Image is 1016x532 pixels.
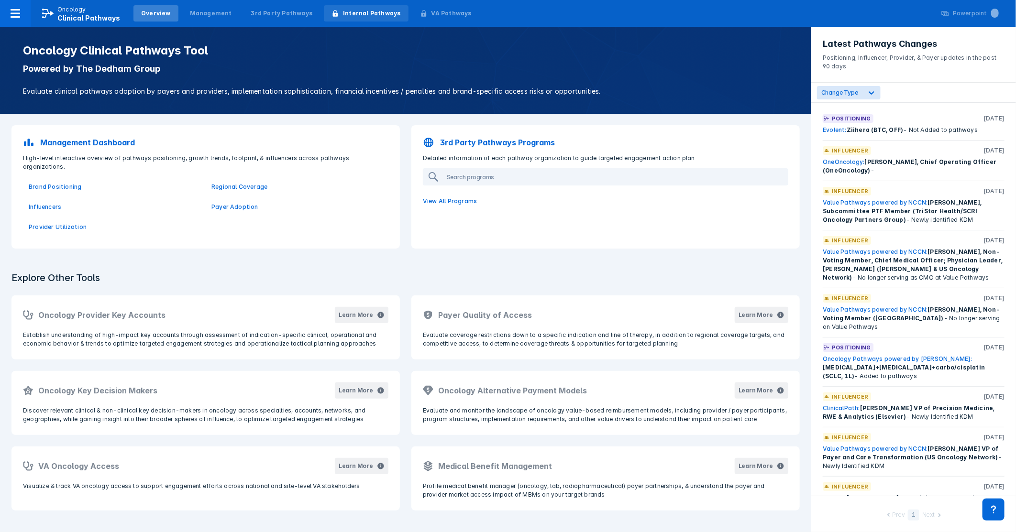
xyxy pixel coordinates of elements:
p: [DATE] [983,343,1005,352]
p: [DATE] [983,392,1005,401]
div: Contact Support [983,499,1005,521]
span: Ziihera (BTC, OFF) [847,126,904,133]
button: Learn More [335,307,388,323]
div: Learn More [739,311,773,319]
div: 1 [908,510,919,521]
span: [PERSON_NAME], Subcommittee PTF Member (TriStar Health/SCRI Oncology Partners Group) [823,199,982,223]
a: 3rd Party Pathways Programs [417,131,794,154]
h3: Latest Pathways Changes [823,38,1005,50]
div: - No longer serving on Value Pathways [823,305,1005,331]
span: Clinical Pathways [57,14,120,22]
p: [DATE] [983,146,1005,155]
a: View All Programs [417,191,794,211]
p: Positioning, Influencer, Provider, & Payer updates in the past 90 days [823,50,1005,71]
p: [DATE] [983,294,1005,303]
a: Provider Utilization [29,223,200,231]
div: - No longer serving as CMO at Value Pathways [823,248,1005,282]
a: Overview [133,5,178,22]
h2: VA Oncology Access [38,460,119,472]
div: - Added to pathways [823,355,1005,380]
p: Influencer [832,482,868,491]
a: Management [182,5,240,22]
p: Management Dashboard [40,137,135,148]
span: [PERSON_NAME], Chief Operating Officer (OneOncology) [823,158,996,174]
p: Establish understanding of high-impact key accounts through assessment of indication-specific cli... [23,331,388,348]
button: Learn More [335,458,388,474]
div: Learn More [339,386,373,395]
a: Influencers [29,203,200,211]
h2: Oncology Alternative Payment Models [438,385,587,396]
h2: Payer Quality of Access [438,309,532,321]
p: Discover relevant clinical & non-clinical key decision-makers in oncology across specialties, acc... [23,406,388,423]
div: Learn More [339,311,373,319]
a: Regional Coverage [211,183,383,191]
a: Evolent: [823,494,847,501]
span: [MEDICAL_DATA]+[MEDICAL_DATA]+carbo/cisplatin (SCLC, 1L) [823,364,985,380]
p: [DATE] [983,114,1005,123]
button: Learn More [735,458,788,474]
a: Value Pathways powered by NCCN: [823,199,928,206]
a: 3rd Party Pathways [243,5,320,22]
button: Learn More [735,307,788,323]
p: Influencer [832,236,868,245]
p: Evaluate coverage restrictions down to a specific indication and line of therapy, in addition to ... [423,331,788,348]
div: - Newly Identified KDM [823,404,1005,421]
p: 3rd Party Pathways Programs [440,137,555,148]
button: Learn More [335,382,388,399]
p: Influencer [832,146,868,155]
a: Payer Adoption [211,203,383,211]
div: Learn More [739,462,773,470]
div: Prev [893,510,905,521]
div: Learn More [339,462,373,470]
div: - Newly Identified KDM [823,494,1005,511]
h3: Explore Other Tools [6,266,106,290]
p: Influencer [832,187,868,195]
p: [DATE] [983,236,1005,245]
span: Change Type [821,89,858,96]
button: Learn More [735,382,788,399]
div: - Not Added to pathways [823,126,1005,134]
div: Powerpoint [953,9,999,18]
a: Value Pathways powered by NCCN: [823,445,928,452]
a: ClinicalPath: [823,404,860,412]
h1: Oncology Clinical Pathways Tool [23,44,788,57]
a: OneOncology: [823,158,864,165]
p: Profile medical benefit manager (oncology, lab, radiopharmaceutical) payer partnerships, & unders... [423,482,788,499]
div: VA Pathways [431,9,472,18]
p: Influencer [832,433,868,442]
p: Positioning [832,114,871,123]
div: Learn More [739,386,773,395]
p: [DATE] [983,433,1005,442]
div: 3rd Party Pathways [251,9,313,18]
span: [PERSON_NAME] VP of Precision Medicine, RWE & Analytics (Elsevier) [823,404,994,420]
a: Value Pathways powered by NCCN: [823,248,928,255]
div: - Newly identified KDM [823,198,1005,224]
p: Oncology [57,5,86,14]
a: Management Dashboard [17,131,394,154]
div: Overview [141,9,171,18]
p: Detailed information of each pathway organization to guide targeted engagement action plan [417,154,794,163]
div: Next [922,510,935,521]
input: Search programs [443,169,730,185]
p: Positioning [832,343,871,352]
p: Powered by The Dedham Group [23,63,788,75]
span: [PERSON_NAME], VP, Clinical Technologies & Performance (Evolent) [823,494,988,510]
h2: Oncology Provider Key Accounts [38,309,166,321]
div: - [823,158,1005,175]
a: Value Pathways powered by NCCN: [823,306,928,313]
div: Internal Pathways [343,9,400,18]
a: Oncology Pathways powered by [PERSON_NAME]: [823,355,972,362]
a: Evolent: [823,126,847,133]
div: - Newly Identified KDM [823,445,1005,470]
p: Visualize & track VA oncology access to support engagement efforts across national and site-level... [23,482,388,490]
p: [DATE] [983,187,1005,195]
h2: Oncology Key Decision Makers [38,385,157,396]
h2: Medical Benefit Management [438,460,552,472]
p: Influencer [832,294,868,303]
p: Evaluate clinical pathways adoption by payers and providers, implementation sophistication, finan... [23,86,788,97]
